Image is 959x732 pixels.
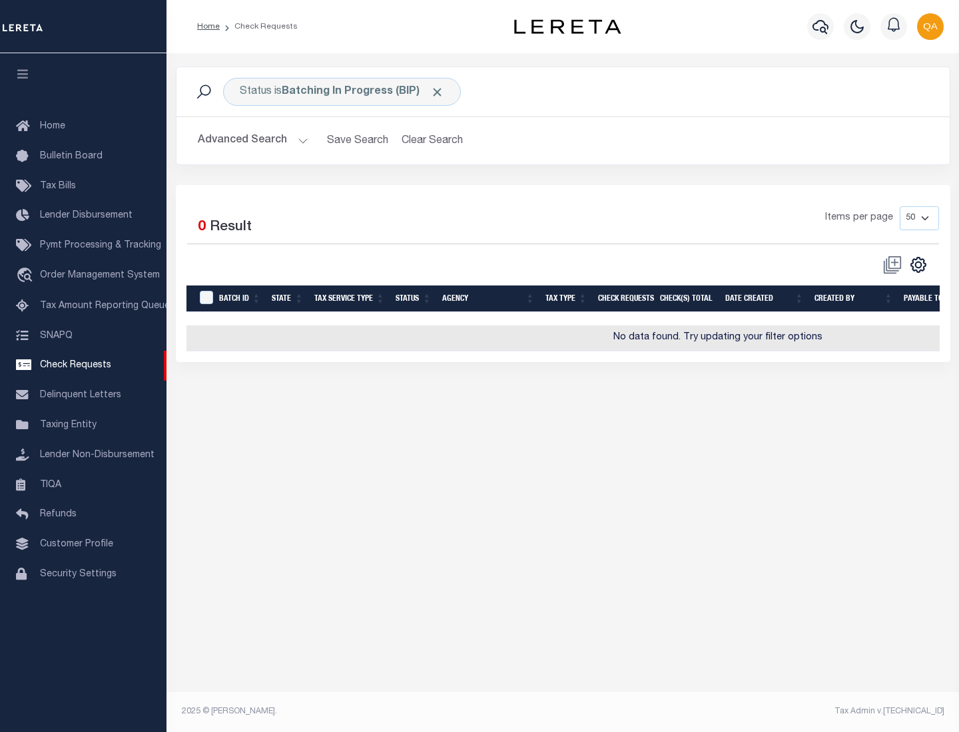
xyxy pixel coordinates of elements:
button: Clear Search [396,128,469,154]
span: Items per page [825,211,893,226]
span: Home [40,122,65,131]
i: travel_explore [16,268,37,285]
th: Tax Type: activate to sort column ascending [540,285,593,313]
span: Order Management System [40,271,160,280]
div: 2025 © [PERSON_NAME]. [172,705,563,717]
span: Pymt Processing & Tracking [40,241,161,250]
label: Result [210,217,252,238]
span: Lender Disbursement [40,211,133,220]
th: Check Requests [593,285,655,313]
span: Bulletin Board [40,152,103,161]
span: Check Requests [40,361,111,370]
div: Tax Admin v.[TECHNICAL_ID] [573,705,944,717]
th: Date Created: activate to sort column ascending [720,285,809,313]
span: TIQA [40,480,61,489]
img: svg+xml;base64,PHN2ZyB4bWxucz0iaHR0cDovL3d3dy53My5vcmcvMjAwMC9zdmciIHBvaW50ZXItZXZlbnRzPSJub25lIi... [917,13,944,40]
th: State: activate to sort column ascending [266,285,309,313]
div: Status is [223,78,461,106]
th: Batch Id: activate to sort column ascending [214,285,266,313]
span: Tax Bills [40,182,76,191]
li: Check Requests [220,21,298,33]
span: Click to Remove [430,85,444,99]
th: Tax Service Type: activate to sort column ascending [309,285,390,313]
button: Advanced Search [198,128,308,154]
span: Customer Profile [40,540,113,549]
span: SNAPQ [40,331,73,340]
span: Delinquent Letters [40,391,121,400]
span: 0 [198,220,206,234]
a: Home [197,23,220,31]
th: Status: activate to sort column ascending [390,285,437,313]
span: Lender Non-Disbursement [40,451,155,460]
button: Save Search [319,128,396,154]
th: Agency: activate to sort column ascending [437,285,540,313]
th: Created By: activate to sort column ascending [809,285,898,313]
span: Taxing Entity [40,421,97,430]
span: Security Settings [40,570,117,579]
span: Tax Amount Reporting Queue [40,301,170,311]
th: Check(s) Total [655,285,720,313]
span: Refunds [40,510,77,519]
b: Batching In Progress (BIP) [282,87,444,97]
img: logo-dark.svg [514,19,621,34]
